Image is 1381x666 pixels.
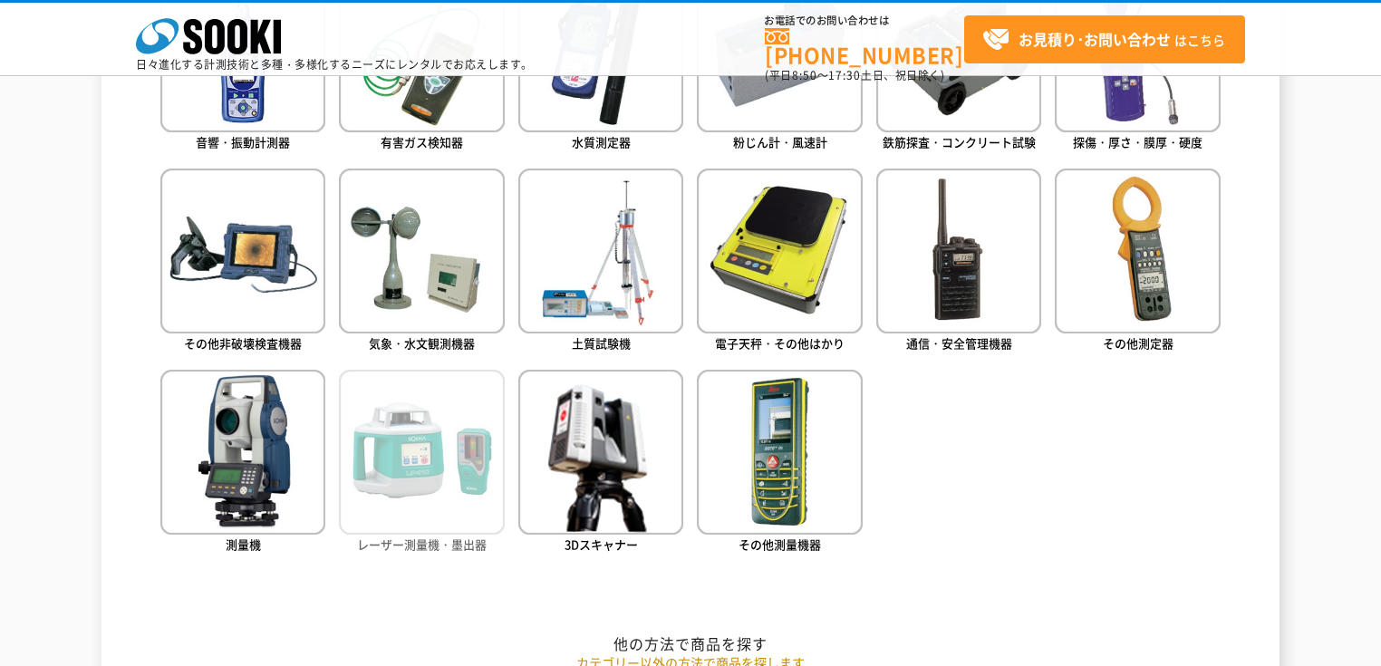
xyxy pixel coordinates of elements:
span: はこちら [982,26,1225,53]
a: その他測量機器 [697,370,862,557]
span: お電話でのお問い合わせは [765,15,964,26]
img: 土質試験機 [518,169,683,333]
span: その他測量機器 [739,536,821,553]
span: 水質測定器 [572,133,631,150]
span: 土質試験機 [572,334,631,352]
a: 気象・水文観測機器 [339,169,504,356]
span: 3Dスキャナー [565,536,638,553]
a: 電子天秤・その他はかり [697,169,862,356]
span: 電子天秤・その他はかり [715,334,845,352]
span: 音響・振動計測器 [196,133,290,150]
a: その他測定器 [1055,169,1220,356]
span: 8:50 [792,67,817,83]
img: 測量機 [160,370,325,535]
a: 土質試験機 [518,169,683,356]
span: 有害ガス検知器 [381,133,463,150]
span: 探傷・厚さ・膜厚・硬度 [1073,133,1202,150]
a: お見積り･お問い合わせはこちら [964,15,1245,63]
span: 鉄筋探査・コンクリート試験 [883,133,1036,150]
span: 17:30 [828,67,861,83]
img: 通信・安全管理機器 [876,169,1041,333]
a: [PHONE_NUMBER] [765,28,964,65]
a: 通信・安全管理機器 [876,169,1041,356]
span: レーザー測量機・墨出器 [357,536,487,553]
p: 日々進化する計測技術と多種・多様化するニーズにレンタルでお応えします。 [136,59,533,70]
span: その他測定器 [1103,334,1173,352]
a: 3Dスキャナー [518,370,683,557]
img: 気象・水文観測機器 [339,169,504,333]
img: その他非破壊検査機器 [160,169,325,333]
img: その他測量機器 [697,370,862,535]
span: 気象・水文観測機器 [369,334,475,352]
img: レーザー測量機・墨出器 [339,370,504,535]
a: レーザー測量機・墨出器 [339,370,504,557]
img: 3Dスキャナー [518,370,683,535]
img: 電子天秤・その他はかり [697,169,862,333]
a: その他非破壊検査機器 [160,169,325,356]
h2: 他の方法で商品を探す [160,634,1221,653]
span: 測量機 [226,536,261,553]
span: 粉じん計・風速計 [733,133,827,150]
strong: お見積り･お問い合わせ [1019,28,1171,50]
img: その他測定器 [1055,169,1220,333]
span: その他非破壊検査機器 [184,334,302,352]
span: 通信・安全管理機器 [906,334,1012,352]
a: 測量機 [160,370,325,557]
span: (平日 ～ 土日、祝日除く) [765,67,944,83]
